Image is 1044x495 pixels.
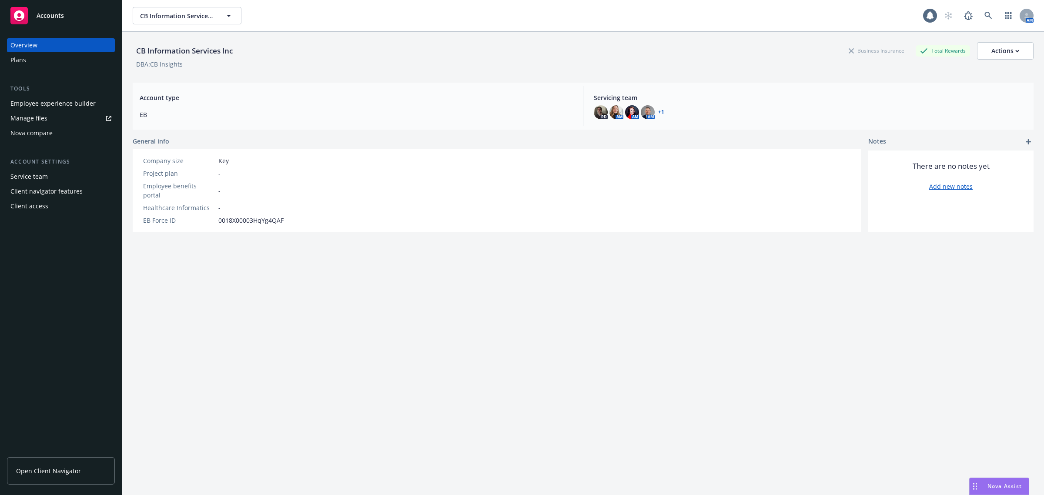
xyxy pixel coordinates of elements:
button: Nova Assist [969,478,1029,495]
span: General info [133,137,169,146]
div: EB Force ID [143,216,215,225]
span: Notes [868,137,886,147]
span: Accounts [37,12,64,19]
a: Switch app [1000,7,1017,24]
div: Business Insurance [844,45,909,56]
a: Employee experience builder [7,97,115,110]
div: Plans [10,53,26,67]
div: Account settings [7,157,115,166]
span: - [218,186,221,195]
span: - [218,169,221,178]
span: Servicing team [594,93,1027,102]
div: Actions [991,43,1019,59]
a: Accounts [7,3,115,28]
div: Employee benefits portal [143,181,215,200]
div: Manage files [10,111,47,125]
img: photo [625,105,639,119]
span: 0018X00003HqYg4QAF [218,216,284,225]
div: DBA: CB Insights [136,60,183,69]
a: Manage files [7,111,115,125]
a: Search [980,7,997,24]
div: Tools [7,84,115,93]
img: photo [594,105,608,119]
div: Employee experience builder [10,97,96,110]
a: Overview [7,38,115,52]
span: CB Information Services Inc [140,11,215,20]
span: Nova Assist [987,482,1022,490]
div: CB Information Services Inc [133,45,236,57]
a: add [1023,137,1034,147]
div: Client navigator features [10,184,83,198]
span: Open Client Navigator [16,466,81,475]
div: Nova compare [10,126,53,140]
a: Plans [7,53,115,67]
a: Client access [7,199,115,213]
span: EB [140,110,572,119]
a: Report a Bug [960,7,977,24]
button: CB Information Services Inc [133,7,241,24]
a: Add new notes [929,182,973,191]
a: Service team [7,170,115,184]
img: photo [609,105,623,119]
a: Client navigator features [7,184,115,198]
span: There are no notes yet [913,161,990,171]
a: +1 [658,110,664,115]
div: Company size [143,156,215,165]
span: - [218,203,221,212]
div: Healthcare Informatics [143,203,215,212]
img: photo [641,105,655,119]
div: Overview [10,38,37,52]
div: Drag to move [970,478,980,495]
div: Project plan [143,169,215,178]
a: Start snowing [940,7,957,24]
div: Service team [10,170,48,184]
a: Nova compare [7,126,115,140]
span: Account type [140,93,572,102]
div: Total Rewards [916,45,970,56]
span: Key [218,156,229,165]
button: Actions [977,42,1034,60]
div: Client access [10,199,48,213]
